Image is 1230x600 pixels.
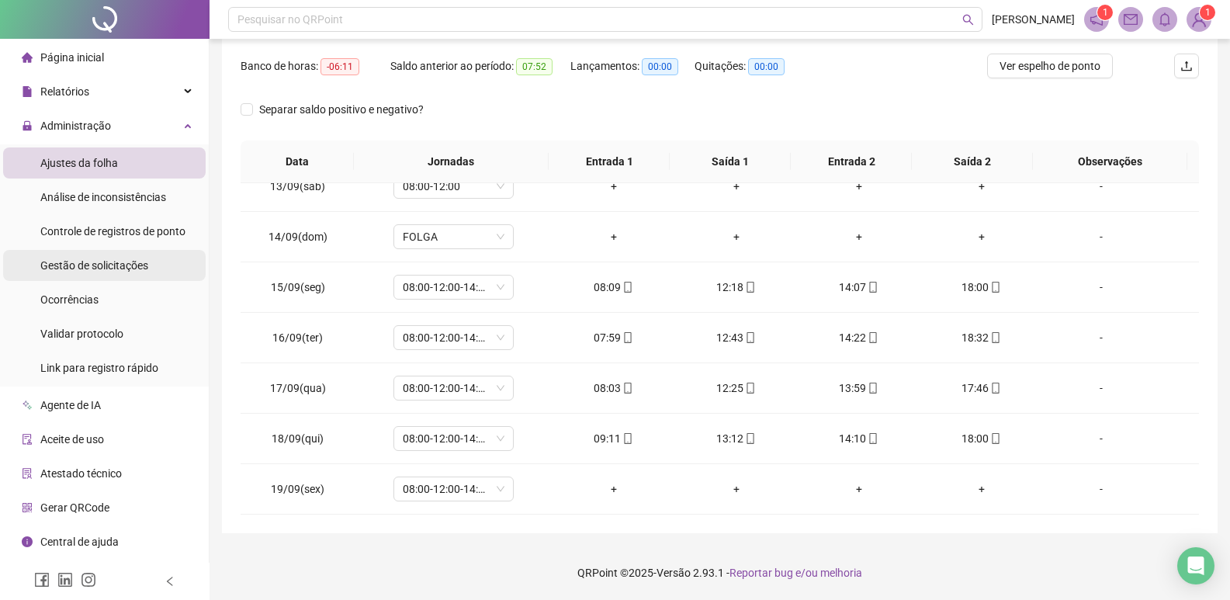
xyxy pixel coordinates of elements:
[688,430,785,447] div: 13:12
[320,58,359,75] span: -06:11
[866,433,878,444] span: mobile
[810,329,908,346] div: 14:22
[570,57,695,75] div: Lançamentos:
[1097,5,1113,20] sup: 1
[403,376,504,400] span: 08:00-12:00-14:00-18:00
[270,382,326,394] span: 17/09(qua)
[40,157,118,169] span: Ajustes da folha
[743,383,756,394] span: mobile
[989,282,1001,293] span: mobile
[34,572,50,588] span: facebook
[866,332,878,343] span: mobile
[810,279,908,296] div: 14:07
[866,282,878,293] span: mobile
[22,502,33,513] span: qrcode
[621,433,633,444] span: mobile
[40,536,119,548] span: Central de ajuda
[688,228,785,245] div: +
[1055,178,1147,195] div: -
[810,480,908,498] div: +
[621,383,633,394] span: mobile
[866,383,878,394] span: mobile
[270,180,325,192] span: 13/09(sáb)
[1055,380,1147,397] div: -
[1103,7,1108,18] span: 1
[241,140,354,183] th: Data
[1124,12,1138,26] span: mail
[403,276,504,299] span: 08:00-12:00-14:00-18:00
[40,191,166,203] span: Análise de inconsistências
[549,140,670,183] th: Entrada 1
[210,546,1230,600] footer: QRPoint © 2025 - 2.93.1 -
[1158,12,1172,26] span: bell
[989,433,1001,444] span: mobile
[1187,8,1211,31] img: 76871
[989,332,1001,343] span: mobile
[810,380,908,397] div: 13:59
[354,140,549,183] th: Jornadas
[670,140,791,183] th: Saída 1
[688,279,785,296] div: 12:18
[1205,7,1211,18] span: 1
[40,293,99,306] span: Ocorrências
[989,383,1001,394] span: mobile
[22,468,33,479] span: solution
[1033,140,1187,183] th: Observações
[729,567,862,579] span: Reportar bug e/ou melhoria
[1177,547,1214,584] div: Open Intercom Messenger
[748,58,785,75] span: 00:00
[271,483,324,495] span: 19/09(sex)
[743,433,756,444] span: mobile
[912,140,1033,183] th: Saída 2
[241,57,390,75] div: Banco de horas:
[1055,228,1147,245] div: -
[565,279,663,296] div: 08:09
[22,536,33,547] span: info-circle
[791,140,912,183] th: Entrada 2
[565,480,663,498] div: +
[695,57,814,75] div: Quitações:
[743,282,756,293] span: mobile
[962,14,974,26] span: search
[565,228,663,245] div: +
[40,399,101,411] span: Agente de IA
[81,572,96,588] span: instagram
[269,231,327,243] span: 14/09(dom)
[810,178,908,195] div: +
[403,175,504,198] span: 08:00-12:00
[933,228,1031,245] div: +
[642,58,678,75] span: 00:00
[403,326,504,349] span: 08:00-12:00-14:00-18:00
[22,52,33,63] span: home
[743,332,756,343] span: mobile
[565,430,663,447] div: 09:11
[40,433,104,446] span: Aceite de uso
[621,282,633,293] span: mobile
[271,281,325,293] span: 15/09(seg)
[933,279,1031,296] div: 18:00
[992,11,1075,28] span: [PERSON_NAME]
[516,58,553,75] span: 07:52
[565,178,663,195] div: +
[253,101,430,118] span: Separar saldo positivo e negativo?
[933,380,1031,397] div: 17:46
[810,430,908,447] div: 14:10
[272,432,324,445] span: 18/09(qui)
[1055,480,1147,498] div: -
[40,328,123,340] span: Validar protocolo
[40,85,89,98] span: Relatórios
[40,259,148,272] span: Gestão de solicitações
[933,178,1031,195] div: +
[565,380,663,397] div: 08:03
[933,480,1031,498] div: +
[1045,153,1175,170] span: Observações
[688,480,785,498] div: +
[40,51,104,64] span: Página inicial
[390,57,570,75] div: Saldo anterior ao período:
[688,380,785,397] div: 12:25
[40,120,111,132] span: Administração
[933,430,1031,447] div: 18:00
[987,54,1113,78] button: Ver espelho de ponto
[1055,329,1147,346] div: -
[933,329,1031,346] div: 18:32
